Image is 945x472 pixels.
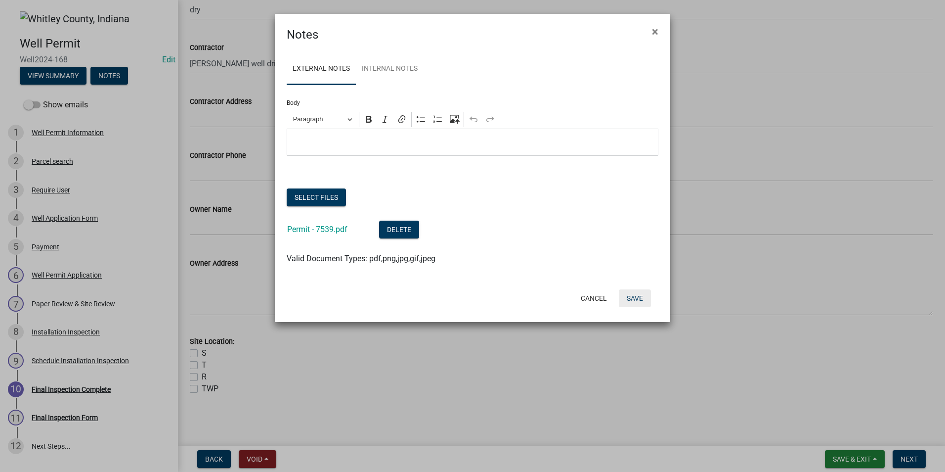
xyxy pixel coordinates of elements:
button: Delete [379,221,419,238]
a: Permit - 7539.pdf [287,225,347,234]
label: Body [287,100,300,106]
a: Internal Notes [356,53,424,85]
h4: Notes [287,26,318,44]
div: Editor editing area: main. Press Alt+0 for help. [287,129,658,156]
span: × [652,25,658,39]
span: Valid Document Types: pdf,png,jpg,gif,jpeg [287,254,435,263]
button: Paragraph, Heading [289,112,357,127]
button: Save [619,289,651,307]
button: Cancel [573,289,615,307]
span: Paragraph [293,113,344,125]
div: Editor toolbar [287,110,658,129]
button: Select files [287,189,346,206]
wm-modal-confirm: Delete Document [379,226,419,235]
button: Close [644,18,666,46]
a: External Notes [287,53,356,85]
